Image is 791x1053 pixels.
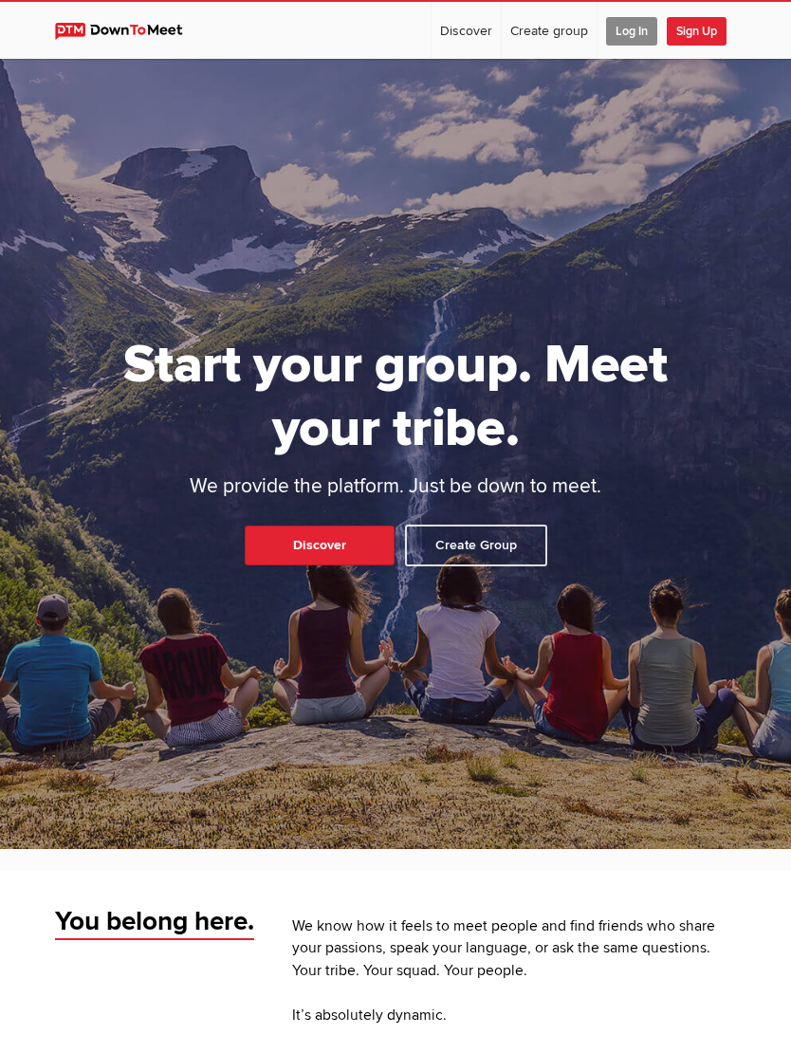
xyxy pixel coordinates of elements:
a: Create Group [405,525,547,566]
img: DownToMeet [55,23,200,40]
a: Discover [245,526,395,565]
a: Log In [598,2,666,59]
p: We know how it feels to meet people and find friends who share your passions, speak your language... [292,915,736,983]
span: Sign Up [667,17,727,46]
span: You belong here. [55,904,254,940]
p: It’s absolutely dynamic. [292,1005,736,1027]
a: Discover [432,2,501,59]
a: Create group [502,2,597,59]
span: Log In [606,17,657,46]
h1: Start your group. Meet your tribe. [87,333,704,460]
a: Sign Up [667,2,735,59]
